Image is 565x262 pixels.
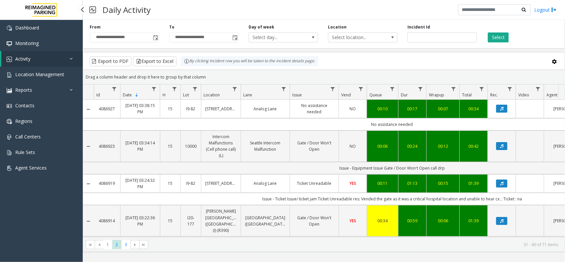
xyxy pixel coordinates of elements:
[231,33,238,42] span: Toggle popup
[98,218,116,224] a: 4086914
[139,240,148,249] span: Go to the last page
[350,106,356,112] span: NO
[388,84,397,93] a: Queue Filter Menu
[464,143,484,149] a: 00:42
[86,240,95,249] span: Go to the first page
[343,218,363,224] a: YES
[83,71,565,83] div: Drag a column header and drop it here to group by that column
[534,6,557,13] a: Logout
[402,143,422,149] a: 00:24
[185,106,197,112] a: I9-82
[294,180,335,186] a: Ticket Unreadable
[488,32,509,42] button: Select
[343,143,363,149] a: NO
[7,57,12,62] img: 'icon'
[416,84,425,93] a: Dur Filter Menu
[204,92,220,98] span: Location
[431,143,455,149] div: 00:12
[243,92,252,98] span: Lane
[95,240,104,249] span: Go to the previous page
[98,180,116,186] a: 4086919
[185,143,197,149] a: 10000
[350,218,356,224] span: YES
[328,33,383,42] span: Select location...
[89,2,96,18] img: pageIcon
[350,143,356,149] span: NO
[83,219,94,224] a: Collapse Details
[449,84,458,93] a: Wrapup Filter Menu
[164,143,176,149] a: 15
[402,106,422,112] a: 00:17
[205,106,237,112] a: [STREET_ADDRESS]
[132,242,138,247] span: Go to the next page
[356,84,365,93] a: Vend Filter Menu
[15,40,39,46] span: Monitoring
[124,177,156,190] a: [DATE] 03:24:32 PM
[152,33,159,42] span: Toggle popup
[1,51,83,67] a: Activity
[191,84,200,93] a: Lot Filter Menu
[124,140,156,152] a: [DATE] 03:34:14 PM
[343,180,363,186] a: YES
[205,180,237,186] a: [STREET_ADDRESS]
[90,56,131,66] button: Export to PDF
[184,59,189,64] img: infoIcon.svg
[7,41,12,46] img: 'icon'
[294,140,335,152] a: Gate / Door Won't Open
[83,181,94,186] a: Collapse Details
[164,218,176,224] a: 15
[505,84,514,93] a: Rec. Filter Menu
[181,56,318,66] div: By clicking Incident row you will be taken to the incident details page.
[7,103,12,109] img: 'icon'
[464,180,484,186] div: 01:39
[103,240,112,249] span: Page 1
[123,92,132,98] span: Date
[464,218,484,224] a: 01:39
[279,84,288,93] a: Lane Filter Menu
[7,134,12,140] img: 'icon'
[431,106,455,112] div: 00:07
[402,180,422,186] div: 01:13
[134,92,139,98] span: Sortable
[518,92,529,98] span: Video
[15,71,64,78] span: Location Management
[546,92,557,98] span: Agent
[371,143,394,149] a: 00:06
[124,215,156,227] a: [DATE] 03:22:36 PM
[371,106,394,112] a: 00:10
[534,84,542,93] a: Video Filter Menu
[249,33,304,42] span: Select day...
[150,84,159,93] a: Date Filter Menu
[170,84,179,93] a: H Filter Menu
[98,143,116,149] a: 4086923
[7,26,12,31] img: 'icon'
[169,24,174,30] label: To
[371,180,394,186] a: 00:11
[83,84,565,237] div: Data table
[97,242,102,247] span: Go to the previous page
[350,181,356,186] span: YES
[431,218,455,224] a: 00:06
[185,215,197,227] a: I20-177
[7,166,12,171] img: 'icon'
[112,240,121,249] span: Page 2
[83,107,94,112] a: Collapse Details
[292,92,302,98] span: Issue
[185,180,197,186] a: I9-82
[402,218,422,224] div: 00:59
[343,106,363,112] a: NO
[490,92,498,98] span: Rec.
[15,87,32,93] span: Reports
[133,56,176,66] button: Export to Excel
[429,92,444,98] span: Wrapup
[464,106,484,112] a: 00:34
[99,2,154,18] h3: Daily Activity
[15,149,35,155] span: Rule Sets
